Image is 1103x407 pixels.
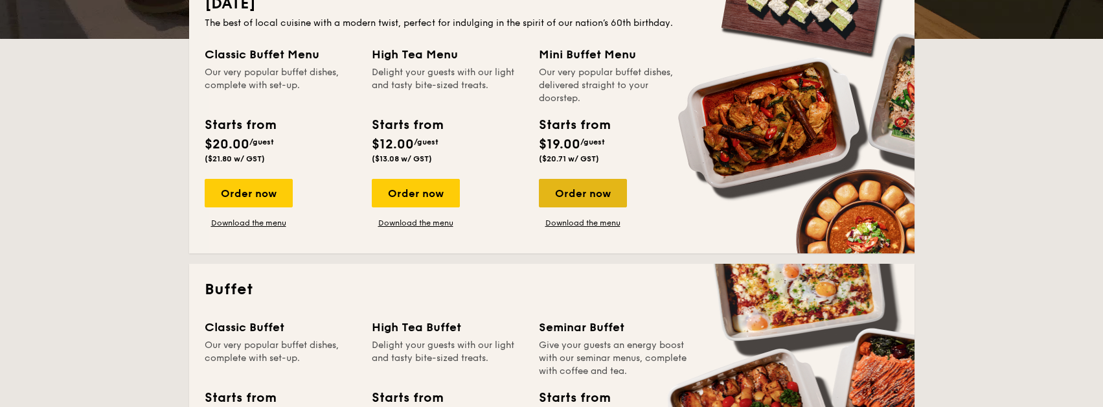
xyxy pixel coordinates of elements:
div: The best of local cuisine with a modern twist, perfect for indulging in the spirit of our nation’... [205,17,899,30]
div: Starts from [372,115,442,135]
span: /guest [580,137,605,146]
span: /guest [414,137,438,146]
div: Order now [205,179,293,207]
div: Delight your guests with our light and tasty bite-sized treats. [372,339,523,378]
div: Classic Buffet [205,318,356,336]
span: ($20.71 w/ GST) [539,154,599,163]
span: ($13.08 w/ GST) [372,154,432,163]
span: ($21.80 w/ GST) [205,154,265,163]
div: Mini Buffet Menu [539,45,690,64]
div: High Tea Buffet [372,318,523,336]
div: Starts from [539,115,609,135]
div: Seminar Buffet [539,318,690,336]
span: $20.00 [205,137,249,152]
div: Order now [372,179,460,207]
div: Order now [539,179,627,207]
a: Download the menu [539,218,627,228]
div: Our very popular buffet dishes, complete with set-up. [205,66,356,105]
div: Delight your guests with our light and tasty bite-sized treats. [372,66,523,105]
a: Download the menu [205,218,293,228]
div: Classic Buffet Menu [205,45,356,64]
div: Give your guests an energy boost with our seminar menus, complete with coffee and tea. [539,339,690,378]
div: Our very popular buffet dishes, delivered straight to your doorstep. [539,66,690,105]
h2: Buffet [205,279,899,300]
div: High Tea Menu [372,45,523,64]
div: Our very popular buffet dishes, complete with set-up. [205,339,356,378]
span: $19.00 [539,137,580,152]
a: Download the menu [372,218,460,228]
span: /guest [249,137,274,146]
div: Starts from [205,115,275,135]
span: $12.00 [372,137,414,152]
